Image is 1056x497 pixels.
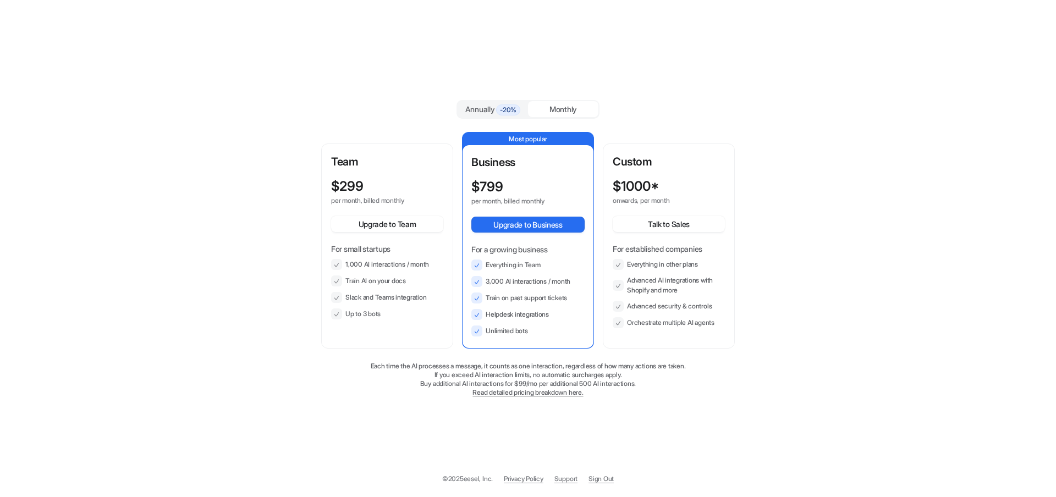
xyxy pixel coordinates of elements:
[331,196,424,205] p: per month, billed monthly
[504,474,543,484] a: Privacy Policy
[331,243,443,255] p: For small startups
[471,259,585,270] li: Everything in Team
[471,244,585,255] p: For a growing business
[471,276,585,287] li: 3,000 AI interactions / month
[331,292,443,303] li: Slack and Teams integration
[471,197,565,206] p: per month, billed monthly
[613,275,725,295] li: Advanced AI integrations with Shopify and more
[463,132,593,146] p: Most popular
[471,325,585,336] li: Unlimited bots
[471,179,503,195] p: $ 799
[321,371,735,379] p: If you exceed AI interaction limits, no automatic surcharges apply.
[321,379,735,388] p: Buy additional AI interactions for $99/mo per additional 500 AI interactions.
[321,362,735,371] p: Each time the AI processes a message, it counts as one interaction, regardless of how many action...
[613,243,725,255] p: For established companies
[331,259,443,270] li: 1,000 AI interactions / month
[331,179,364,194] p: $ 299
[472,388,583,396] a: Read detailed pricing breakdown here.
[331,275,443,286] li: Train AI on your docs
[588,474,614,484] a: Sign Out
[528,101,598,117] div: Monthly
[471,217,585,233] button: Upgrade to Business
[613,153,725,170] p: Custom
[471,154,585,170] p: Business
[613,179,659,194] p: $ 1000*
[496,104,520,115] span: -20%
[331,308,443,319] li: Up to 3 bots
[613,317,725,328] li: Orchestrate multiple AI agents
[613,259,725,270] li: Everything in other plans
[613,196,705,205] p: onwards, per month
[471,292,585,303] li: Train on past support tickets
[613,216,725,232] button: Talk to Sales
[554,474,577,484] span: Support
[471,309,585,320] li: Helpdesk integrations
[442,474,493,484] p: © 2025 eesel, Inc.
[613,301,725,312] li: Advanced security & controls
[331,216,443,232] button: Upgrade to Team
[331,153,443,170] p: Team
[462,103,524,115] div: Annually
